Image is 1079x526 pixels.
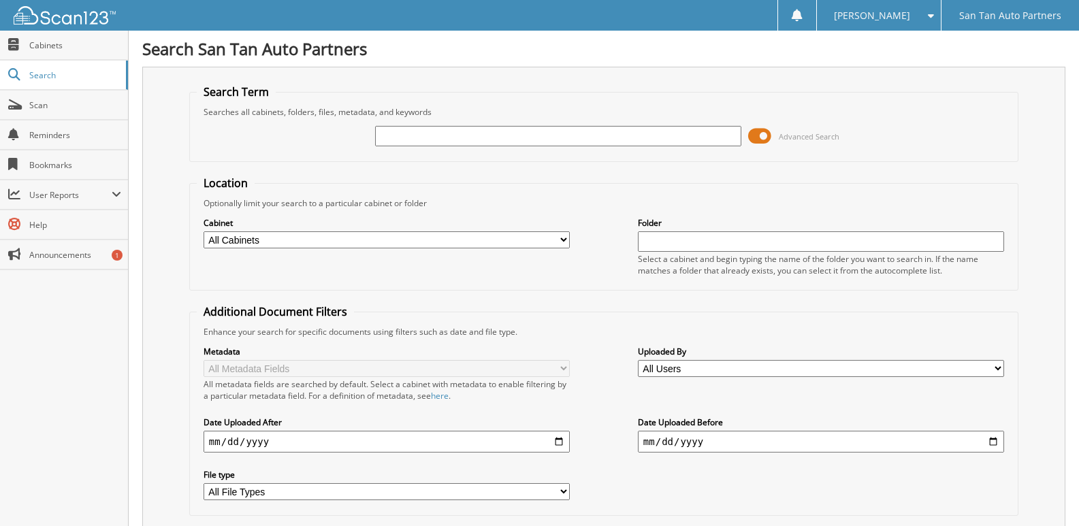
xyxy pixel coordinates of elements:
[197,326,1011,338] div: Enhance your search for specific documents using filters such as date and file type.
[29,189,112,201] span: User Reports
[959,12,1061,20] span: San Tan Auto Partners
[29,159,121,171] span: Bookmarks
[638,416,1004,428] label: Date Uploaded Before
[197,84,276,99] legend: Search Term
[29,39,121,51] span: Cabinets
[204,416,570,428] label: Date Uploaded After
[638,431,1004,453] input: end
[197,197,1011,209] div: Optionally limit your search to a particular cabinet or folder
[29,69,119,81] span: Search
[197,304,354,319] legend: Additional Document Filters
[431,390,449,401] a: here
[197,106,1011,118] div: Searches all cabinets, folders, files, metadata, and keywords
[142,37,1065,60] h1: Search San Tan Auto Partners
[112,250,123,261] div: 1
[29,129,121,141] span: Reminders
[638,253,1004,276] div: Select a cabinet and begin typing the name of the folder you want to search in. If the name match...
[204,378,570,401] div: All metadata fields are searched by default. Select a cabinet with metadata to enable filtering b...
[204,346,570,357] label: Metadata
[14,6,116,24] img: scan123-logo-white.svg
[29,219,121,231] span: Help
[204,217,570,229] label: Cabinet
[779,131,839,142] span: Advanced Search
[29,249,121,261] span: Announcements
[204,469,570,480] label: File type
[29,99,121,111] span: Scan
[197,176,255,191] legend: Location
[638,217,1004,229] label: Folder
[204,431,570,453] input: start
[638,346,1004,357] label: Uploaded By
[834,12,910,20] span: [PERSON_NAME]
